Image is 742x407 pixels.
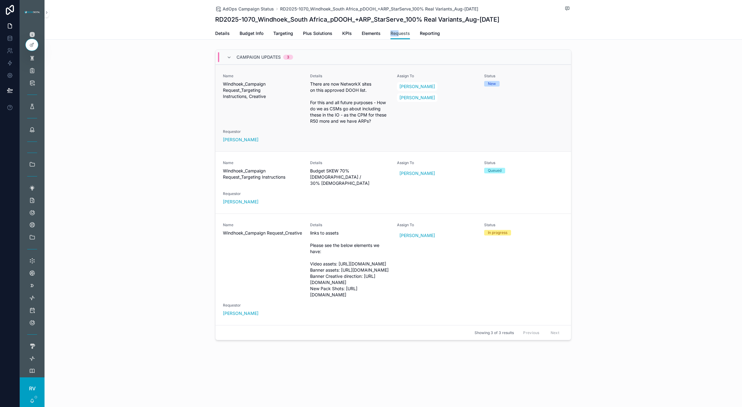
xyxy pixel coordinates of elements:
[397,93,437,102] a: [PERSON_NAME]
[240,30,263,36] span: Budget Info
[273,28,293,40] a: Targeting
[397,160,477,165] span: Assign To
[223,81,303,100] span: Windhoek_Campaign Request_Targeting Instructions, Creative
[399,232,435,239] span: [PERSON_NAME]
[397,169,437,178] a: [PERSON_NAME]
[475,330,514,335] span: Showing 3 of 3 results
[237,54,281,60] span: Campaign Updates
[488,168,501,173] div: Queued
[215,151,571,214] a: NameWindhoek_Campaign Request_Targeting InstructionsDetailsBudget SKEW 70% [DEMOGRAPHIC_DATA] / 3...
[223,160,303,165] span: Name
[223,310,258,316] a: [PERSON_NAME]
[420,30,440,36] span: Reporting
[362,30,381,36] span: Elements
[342,28,352,40] a: KPIs
[484,223,564,227] span: Status
[215,6,274,12] a: AdOps Campaign Status
[215,30,230,36] span: Details
[362,28,381,40] a: Elements
[420,28,440,40] a: Reporting
[399,170,435,176] span: [PERSON_NAME]
[223,303,303,308] span: Requestor
[303,30,332,36] span: Plus Solutions
[310,81,390,124] span: There are now NetworkX sites on this approved DOOH list. For this and all future purposes - How d...
[215,28,230,40] a: Details
[310,160,390,165] span: Details
[390,28,410,40] a: Requests
[273,30,293,36] span: Targeting
[223,137,258,143] a: [PERSON_NAME]
[223,230,303,236] span: Windhoek_Campaign Request_Creative
[223,74,303,78] span: Name
[484,74,564,78] span: Status
[397,223,477,227] span: Assign To
[399,83,435,90] span: [PERSON_NAME]
[488,230,507,235] div: In progress
[20,25,45,377] div: scrollable content
[215,214,571,325] a: NameWindhoek_Campaign Request_CreativeDetailslinks to assets Please see the below elements we hav...
[397,74,477,78] span: Assign To
[23,10,41,15] img: App logo
[29,385,36,392] span: RV
[287,55,289,60] div: 3
[223,168,303,180] span: Windhoek_Campaign Request_Targeting Instructions
[240,28,263,40] a: Budget Info
[223,191,303,196] span: Requestor
[488,81,496,87] div: New
[223,199,258,205] a: [PERSON_NAME]
[303,28,332,40] a: Plus Solutions
[223,6,274,12] span: AdOps Campaign Status
[310,223,390,227] span: Details
[223,223,303,227] span: Name
[342,30,352,36] span: KPIs
[397,82,437,91] a: [PERSON_NAME]
[390,30,410,36] span: Requests
[310,230,390,298] span: links to assets Please see the below elements we have: Video assets: [URL][DOMAIN_NAME] Banner as...
[397,231,437,240] a: [PERSON_NAME]
[215,65,571,151] a: NameWindhoek_Campaign Request_Targeting Instructions, CreativeDetailsThere are now NetworkX sites...
[223,129,303,134] span: Requestor
[215,15,499,24] h1: RD2025-1070_Windhoek_South Africa_pDOOH_+ARP_StarServe_100% Real Variants_Aug-[DATE]
[484,160,564,165] span: Status
[280,6,478,12] a: RD2025-1070_Windhoek_South Africa_pDOOH_+ARP_StarServe_100% Real Variants_Aug-[DATE]
[310,168,390,186] span: Budget SKEW 70% [DEMOGRAPHIC_DATA] / 30% [DEMOGRAPHIC_DATA]
[399,95,435,101] span: [PERSON_NAME]
[310,74,390,78] span: Details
